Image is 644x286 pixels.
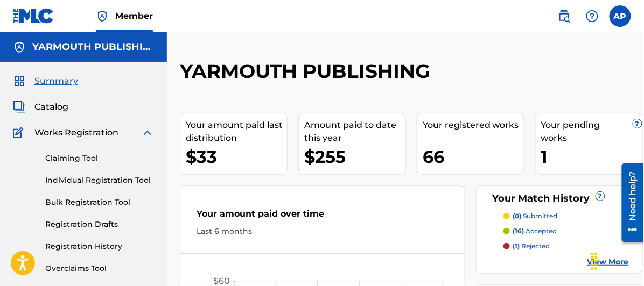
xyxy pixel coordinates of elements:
img: expand [141,126,154,139]
span: (16) [513,227,524,235]
span: (1) [513,242,520,250]
img: Summary [13,75,26,88]
div: $33 [186,145,287,169]
img: Catalog [13,101,26,113]
span: Catalog [34,101,68,113]
div: Help [582,5,603,27]
div: Drag [586,245,603,277]
span: (0) [513,212,522,220]
div: Last 6 months [197,226,449,237]
span: Works Registration [34,126,118,139]
span: ? [633,119,642,128]
a: SummarySummary [13,75,78,88]
a: (1) rejected [503,241,629,251]
h5: YARMOUTH PUBLISHING [32,41,154,53]
a: Overclaims Tool [45,263,154,274]
img: Top Rightsholder [96,10,109,23]
a: Public Search [554,5,575,27]
div: $255 [304,145,405,169]
span: Summary [34,75,78,88]
span: ? [596,192,605,201]
p: submitted [513,211,558,221]
div: User Menu [610,5,631,27]
div: Your Match History [490,191,629,206]
div: Amount paid to date this year [304,119,405,145]
a: (16) accepted [503,226,629,236]
h2: YARMOUTH PUBLISHING [180,59,436,83]
p: rejected [513,241,550,251]
a: Individual Registration Tool [45,175,154,186]
img: Works Registration [13,126,27,139]
iframe: Resource Center [614,159,644,246]
span: Member [115,10,153,22]
div: 66 [423,145,524,169]
a: Bulk Registration Tool [45,197,154,208]
a: Registration History [45,241,154,252]
img: Accounts [13,41,26,54]
img: MLC Logo [13,8,54,24]
div: 1 [541,145,642,169]
p: accepted [513,226,557,236]
a: (0) submitted [503,211,629,221]
div: Your amount paid last distribution [186,119,287,145]
div: Your registered works [423,119,524,132]
a: CatalogCatalog [13,101,68,113]
div: Your amount paid over time [197,208,449,226]
img: search [558,10,571,23]
img: help [586,10,599,23]
div: Your pending works [541,119,642,145]
a: Registration Drafts [45,219,154,230]
a: Claiming Tool [45,153,154,164]
iframe: Chat Widget [590,234,644,286]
